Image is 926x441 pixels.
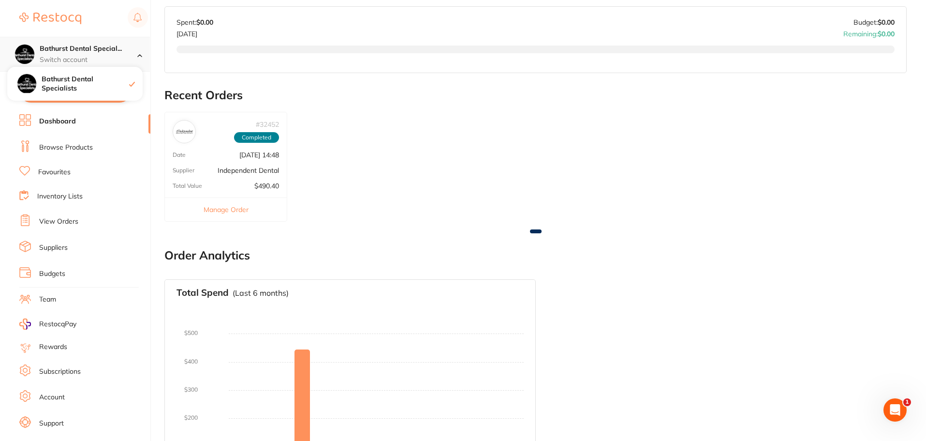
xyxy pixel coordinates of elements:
[256,121,279,128] p: # 32452
[843,26,895,38] p: Remaining:
[39,419,64,428] a: Support
[39,393,65,402] a: Account
[37,192,83,201] a: Inventory Lists
[176,18,213,26] p: Spent:
[254,182,279,190] p: $490.40
[19,13,81,24] img: Restocq Logo
[40,55,137,65] p: Switch account
[853,18,895,26] p: Budget:
[176,26,213,38] p: [DATE]
[903,398,911,406] span: 1
[878,30,895,38] strong: $0.00
[39,319,76,329] span: RestocqPay
[38,167,71,177] a: Favourites
[19,319,31,330] img: RestocqPay
[233,289,289,297] p: (Last 6 months)
[19,319,76,330] a: RestocqPay
[39,117,76,126] a: Dashboard
[883,398,907,422] iframe: Intercom live chat
[39,243,68,253] a: Suppliers
[39,295,56,304] a: Team
[239,151,279,159] p: [DATE] 14:48
[173,152,186,158] p: Date
[19,7,81,30] a: Restocq Logo
[234,132,279,143] span: Completed
[176,288,229,298] h3: Total Spend
[878,18,895,27] strong: $0.00
[164,249,907,262] h2: Order Analytics
[40,44,137,54] h4: Bathurst Dental Specialists
[173,182,202,189] p: Total Value
[39,367,81,377] a: Subscriptions
[39,217,78,227] a: View Orders
[164,89,907,102] h2: Recent Orders
[173,167,194,174] p: Supplier
[39,342,67,352] a: Rewards
[175,122,193,141] img: Independent Dental
[39,143,93,152] a: Browse Products
[165,198,287,221] button: Manage Order
[39,269,65,279] a: Budgets
[196,18,213,27] strong: $0.00
[42,75,129,93] h4: Bathurst Dental Specialists
[17,74,36,93] img: Bathurst Dental Specialists
[218,167,279,174] p: Independent Dental
[15,45,34,64] img: Bathurst Dental Specialists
